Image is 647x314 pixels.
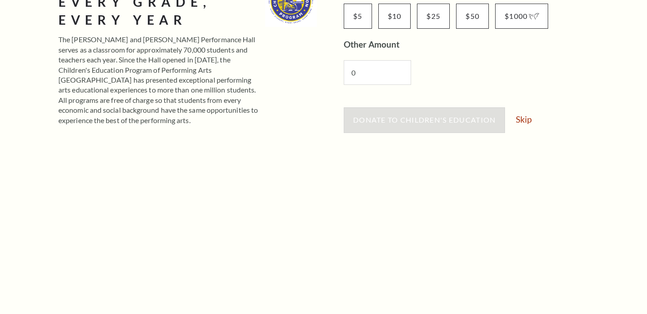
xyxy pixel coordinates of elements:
iframe: Children’s Education Program of Performing Arts Fort Worth - 2024 [58,162,259,304]
input: $1000 [495,4,548,29]
label: Other Amount [344,39,399,49]
p: The [PERSON_NAME] and [PERSON_NAME] Performance Hall serves as a classroom for approximately 70,0... [58,35,259,125]
span: Donate to Children's Education [353,115,496,124]
input: $5 [344,4,372,29]
button: Donate to Children's Education [344,107,505,133]
input: $10 [378,4,411,29]
input: $25 [417,4,450,29]
a: Skip [516,115,532,124]
input: $50 [456,4,489,29]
